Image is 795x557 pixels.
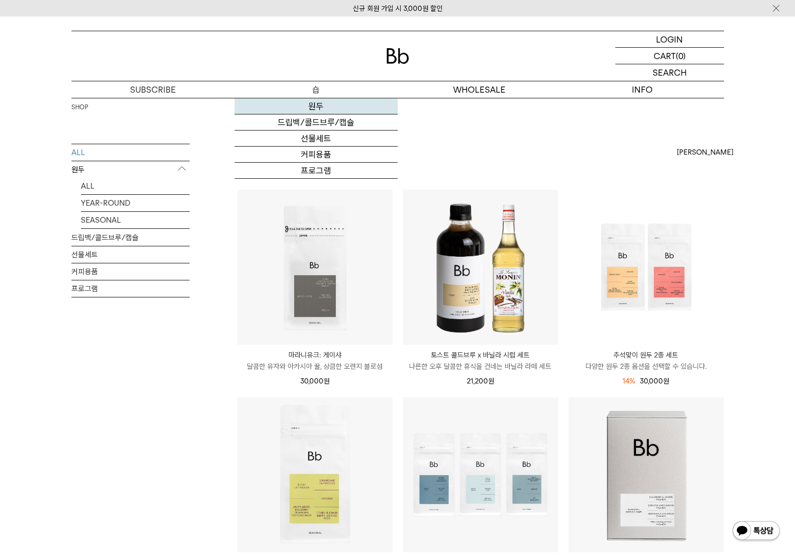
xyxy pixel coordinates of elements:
[71,81,235,98] a: SUBSCRIBE
[403,349,558,372] a: 토스트 콜드브루 x 바닐라 시럽 세트 나른한 오후 달콤한 휴식을 건네는 바닐라 라떼 세트
[323,377,330,385] span: 원
[615,48,724,64] a: CART (0)
[622,375,635,387] div: 14%
[403,361,558,372] p: 나른한 오후 달콤한 휴식을 건네는 바닐라 라떼 세트
[81,178,190,194] a: ALL
[300,377,330,385] span: 30,000
[568,361,724,372] p: 다양한 원두 2종 옵션을 선택할 수 있습니다.
[71,246,190,263] a: 선물세트
[488,377,494,385] span: 원
[677,147,734,158] span: [PERSON_NAME]
[237,349,393,372] a: 마라니유크: 게이샤 달콤한 유자와 아카시아 꿀, 상큼한 오렌지 블로섬
[403,349,558,361] p: 토스트 콜드브루 x 바닐라 시럽 세트
[235,81,398,98] a: 숍
[237,361,393,372] p: 달콤한 유자와 아카시아 꿀, 상큼한 오렌지 블로섬
[237,190,393,345] img: 마라니유크: 게이샤
[654,48,676,64] p: CART
[81,212,190,228] a: SEASONAL
[71,280,190,297] a: 프로그램
[235,114,398,131] a: 드립백/콜드브루/캡슐
[81,195,190,211] a: YEAR-ROUND
[353,4,443,13] a: 신규 회원 가입 시 3,000원 할인
[71,144,190,161] a: ALL
[235,147,398,163] a: 커피용품
[568,349,724,361] p: 추석맞이 원두 2종 세트
[71,229,190,246] a: 드립백/콜드브루/캡슐
[732,520,781,543] img: 카카오톡 채널 1:1 채팅 버튼
[467,377,494,385] span: 21,200
[235,163,398,179] a: 프로그램
[663,377,669,385] span: 원
[653,64,687,81] p: SEARCH
[386,48,409,64] img: 로고
[237,349,393,361] p: 마라니유크: 게이샤
[403,397,558,552] img: 블렌드 커피 3종 (각 200g x3)
[71,161,190,178] p: 원두
[568,397,724,552] img: 드립백 디스커버리 세트
[235,131,398,147] a: 선물세트
[640,377,669,385] span: 30,000
[71,103,88,112] a: SHOP
[568,349,724,372] a: 추석맞이 원두 2종 세트 다양한 원두 2종 옵션을 선택할 수 있습니다.
[656,31,683,47] p: LOGIN
[676,48,686,64] p: (0)
[237,397,393,552] img: 콜롬비아 라 프라데라 디카페인
[403,190,558,345] img: 토스트 콜드브루 x 바닐라 시럽 세트
[398,81,561,98] p: WHOLESALE
[235,98,398,114] a: 원두
[71,263,190,280] a: 커피용품
[568,190,724,345] img: 추석맞이 원두 2종 세트
[561,81,724,98] p: INFO
[615,31,724,48] a: LOGIN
